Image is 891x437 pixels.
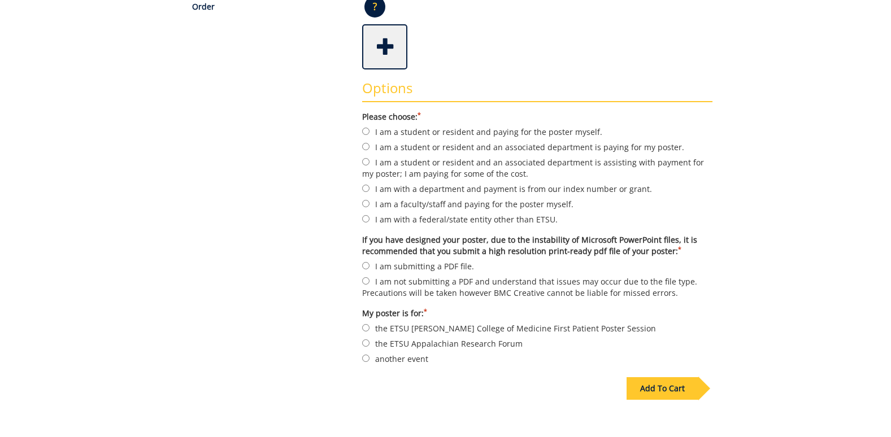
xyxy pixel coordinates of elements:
label: I am a student or resident and an associated department is assisting with payment for my poster; ... [362,156,712,180]
label: My poster is for: [362,308,712,319]
label: I am a student or resident and paying for the poster myself. [362,125,712,138]
div: Add To Cart [627,377,698,400]
label: Please choose: [362,111,712,123]
input: I am a student or resident and an associated department is assisting with payment for my poster; ... [362,158,370,165]
label: I am not submitting a PDF and understand that issues may occur due to the file type. Precautions ... [362,275,712,299]
input: I am with a federal/state entity other than ETSU. [362,215,370,222]
input: I am not submitting a PDF and understand that issues may occur due to the file type. Precautions ... [362,277,370,285]
input: I am submitting a PDF file. [362,262,370,269]
input: the ETSU [PERSON_NAME] College of Medicine First Patient Poster Session [362,324,370,331]
label: I am submitting a PDF file. [362,260,712,272]
label: the ETSU [PERSON_NAME] College of Medicine First Patient Poster Session [362,322,712,334]
p: Order [192,1,345,12]
label: If you have designed your poster, due to the instability of Microsoft PowerPoint files, it is rec... [362,234,712,257]
input: I am a student or resident and paying for the poster myself. [362,128,370,135]
label: I am a student or resident and an associated department is paying for my poster. [362,141,712,153]
input: I am a faculty/staff and paying for the poster myself. [362,200,370,207]
h3: Options [362,81,712,102]
input: I am with a department and payment is from our index number or grant. [362,185,370,192]
label: I am a faculty/staff and paying for the poster myself. [362,198,712,210]
input: I am a student or resident and an associated department is paying for my poster. [362,143,370,150]
input: the ETSU Appalachian Research Forum [362,339,370,347]
label: I am with a department and payment is from our index number or grant. [362,182,712,195]
label: I am with a federal/state entity other than ETSU. [362,213,712,225]
input: another event [362,355,370,362]
label: another event [362,352,712,365]
label: the ETSU Appalachian Research Forum [362,337,712,349]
